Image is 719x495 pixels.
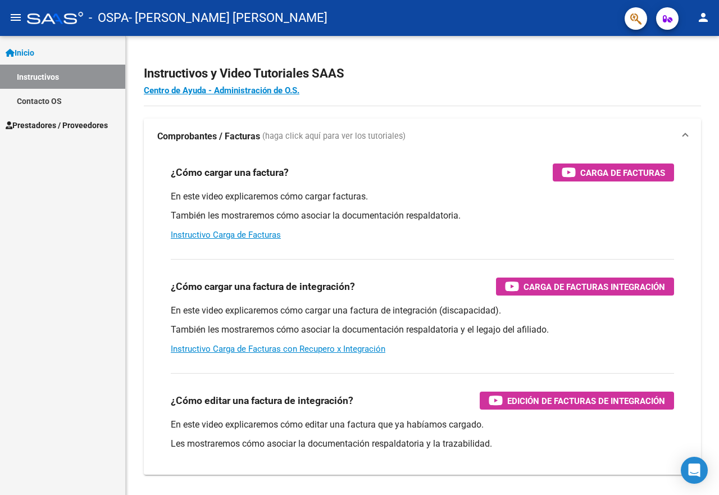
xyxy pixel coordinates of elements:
[171,210,674,222] p: También les mostraremos cómo asociar la documentación respaldatoria.
[157,130,260,143] strong: Comprobantes / Facturas
[129,6,327,30] span: - [PERSON_NAME] [PERSON_NAME]
[507,394,665,408] span: Edición de Facturas de integración
[524,280,665,294] span: Carga de Facturas Integración
[89,6,129,30] span: - OSPA
[144,63,701,84] h2: Instructivos y Video Tutoriales SAAS
[553,164,674,181] button: Carga de Facturas
[144,85,299,96] a: Centro de Ayuda - Administración de O.S.
[171,230,281,240] a: Instructivo Carga de Facturas
[6,119,108,131] span: Prestadores / Proveedores
[496,278,674,296] button: Carga de Facturas Integración
[144,155,701,475] div: Comprobantes / Facturas (haga click aquí para ver los tutoriales)
[171,279,355,294] h3: ¿Cómo cargar una factura de integración?
[171,190,674,203] p: En este video explicaremos cómo cargar facturas.
[171,324,674,336] p: También les mostraremos cómo asociar la documentación respaldatoria y el legajo del afiliado.
[262,130,406,143] span: (haga click aquí para ver los tutoriales)
[681,457,708,484] div: Open Intercom Messenger
[697,11,710,24] mat-icon: person
[171,344,385,354] a: Instructivo Carga de Facturas con Recupero x Integración
[171,393,353,408] h3: ¿Cómo editar una factura de integración?
[6,47,34,59] span: Inicio
[580,166,665,180] span: Carga de Facturas
[9,11,22,24] mat-icon: menu
[171,438,674,450] p: Les mostraremos cómo asociar la documentación respaldatoria y la trazabilidad.
[480,392,674,410] button: Edición de Facturas de integración
[171,305,674,317] p: En este video explicaremos cómo cargar una factura de integración (discapacidad).
[171,165,289,180] h3: ¿Cómo cargar una factura?
[144,119,701,155] mat-expansion-panel-header: Comprobantes / Facturas (haga click aquí para ver los tutoriales)
[171,419,674,431] p: En este video explicaremos cómo editar una factura que ya habíamos cargado.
